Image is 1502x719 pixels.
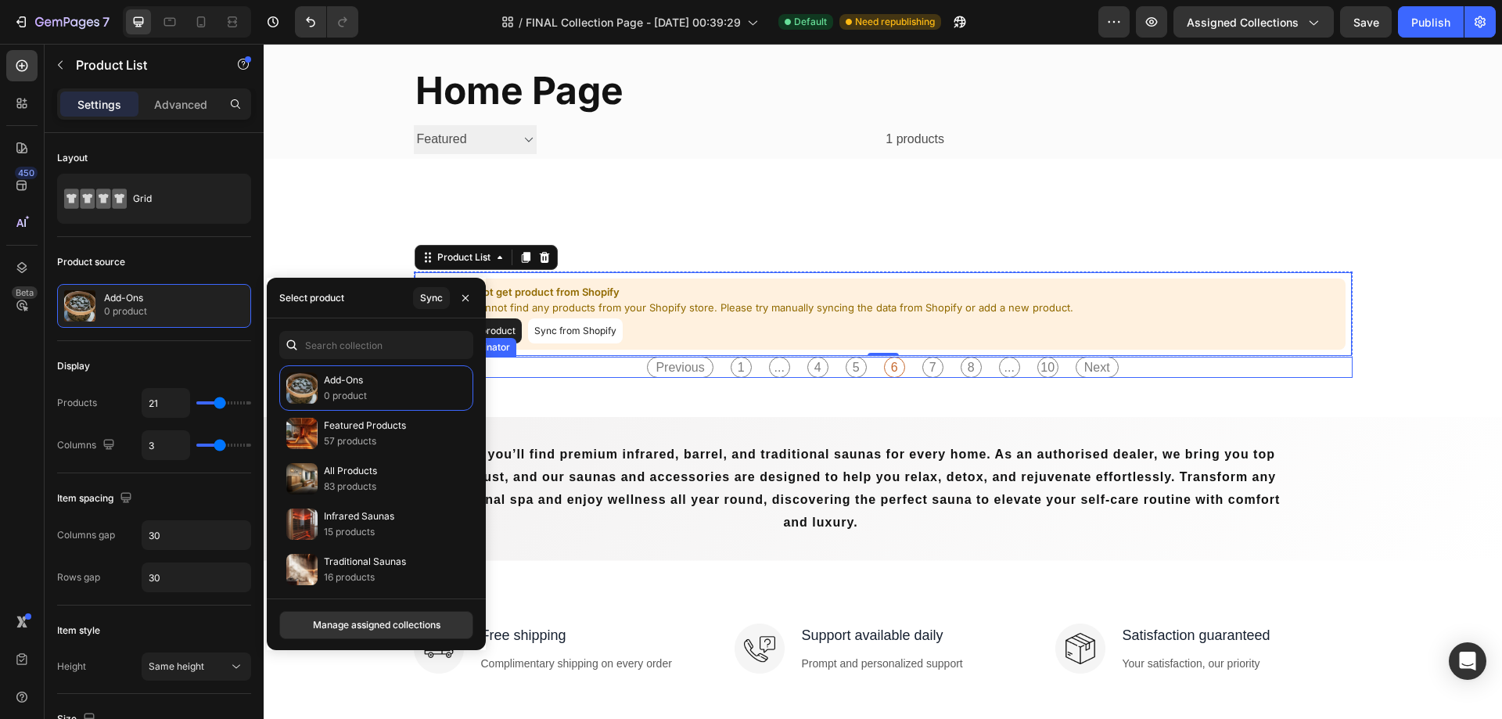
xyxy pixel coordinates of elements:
[1398,6,1464,38] button: Publish
[192,257,810,272] p: We cannot find any products from your Shopify store. Please try manually syncing the data from Sh...
[279,331,473,359] input: Search collection
[57,359,90,373] div: Display
[57,528,115,542] div: Columns gap
[324,388,367,404] p: 0 product
[12,286,38,299] div: Beta
[794,15,827,29] span: Default
[467,313,488,334] span: 1
[286,463,318,494] img: collections
[519,14,523,31] span: /
[57,151,88,165] div: Layout
[544,313,565,334] span: 4
[582,313,603,334] span: 5
[1449,642,1486,680] div: Open Intercom Messenger
[279,611,473,639] button: Manage assigned collections
[6,6,117,38] button: 7
[383,313,449,334] span: Previous
[855,15,935,29] span: Need republishing
[505,313,526,334] span: ...
[324,463,377,479] p: All Products
[295,6,358,38] div: Undo/Redo
[98,404,1017,484] strong: At Lujo Wellness, you’ll find premium infrared, barrel, and traditional saunas for every home. As...
[104,293,147,304] p: Add-Ons
[859,612,1007,628] p: Your satisfaction, our priority
[171,207,230,221] div: Product List
[420,291,443,305] div: Sync
[324,433,406,449] p: 57 products
[324,372,367,388] p: Add-Ons
[324,570,406,585] p: 16 products
[142,431,189,459] input: Auto
[153,297,250,311] div: Collection Paginator
[324,554,406,570] p: Traditional Saunas
[313,618,440,632] div: Manage assigned collections
[142,521,250,549] input: Auto
[471,580,521,630] img: Alt Image
[142,563,250,591] input: Auto
[286,372,318,404] img: collections
[264,44,1502,719] iframe: Design area
[1173,6,1334,38] button: Assigned Collections
[15,167,38,179] div: 450
[264,275,359,300] button: Sync from Shopify
[217,581,408,602] p: Free shipping
[57,255,125,269] div: Product source
[57,570,100,584] div: Rows gap
[192,275,258,300] button: Add product
[104,304,147,319] p: 0 product
[273,76,681,115] div: 1 products
[1353,16,1379,29] span: Save
[154,96,207,113] p: Advanced
[538,581,699,602] p: Support available daily
[149,660,204,672] span: Same height
[57,435,118,456] div: Columns
[1411,14,1450,31] div: Publish
[413,287,450,309] button: Sync
[57,624,100,638] div: Item style
[697,313,718,334] span: 8
[142,389,189,417] input: Auto
[286,554,318,585] img: collections
[133,181,228,217] div: Grid
[142,652,251,681] button: Same height
[620,313,641,334] span: 6
[76,56,209,74] p: Product List
[324,418,406,433] p: Featured Products
[286,418,318,449] img: collections
[192,241,810,257] p: Can not get product from Shopify
[286,509,318,540] img: collections
[1187,14,1299,31] span: Assigned Collections
[217,612,408,628] p: Complimentary shipping on every order
[279,291,344,305] div: Select product
[77,96,121,113] p: Settings
[792,580,842,630] img: Alt Image
[324,479,377,494] p: 83 products
[659,313,680,334] span: 7
[774,313,795,334] span: 10
[1340,6,1392,38] button: Save
[324,509,394,524] p: Infrared Saunas
[859,581,1007,602] p: Satisfaction guaranteed
[526,14,741,31] span: FINAL Collection Page - [DATE] 00:39:29
[538,612,699,628] p: Prompt and personalized support
[735,313,756,334] span: ...
[812,313,855,334] span: Next
[57,396,97,410] div: Products
[57,660,86,674] div: Height
[150,580,200,630] img: Alt Image
[102,13,110,31] p: 7
[324,524,394,540] p: 15 products
[64,290,95,322] img: collection feature img
[57,488,135,509] div: Item spacing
